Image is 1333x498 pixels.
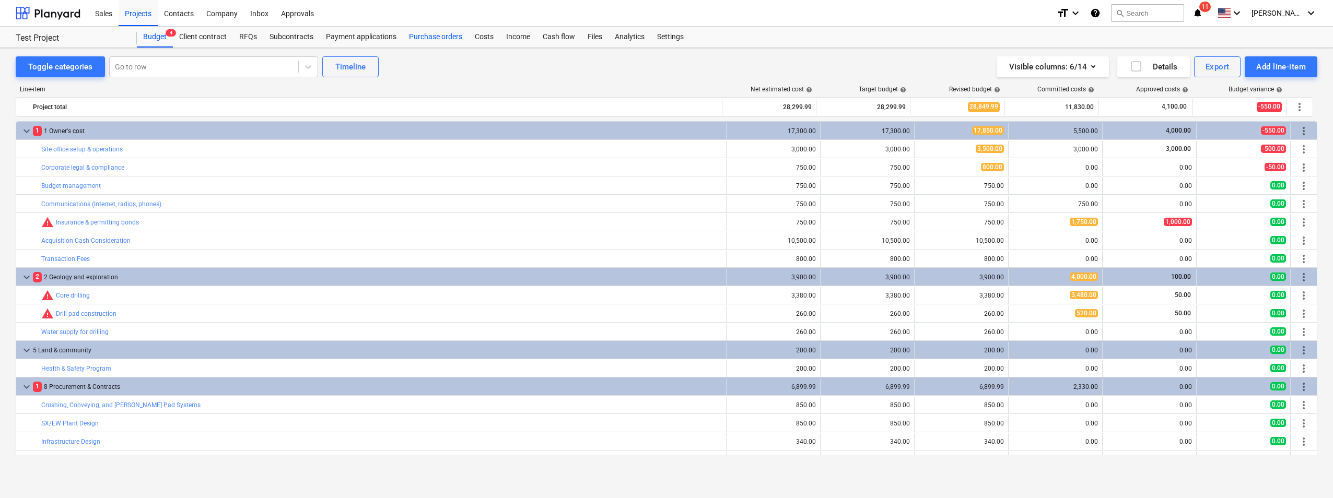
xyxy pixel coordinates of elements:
[919,401,1004,409] div: 850.00
[1297,344,1310,357] span: More actions
[919,310,1004,317] div: 260.00
[825,274,910,281] div: 3,900.00
[1281,448,1333,498] iframe: Chat Widget
[825,383,910,390] div: 6,899.99
[1270,437,1286,445] span: 0.00
[20,271,33,283] span: keyboard_arrow_down
[1297,271,1310,283] span: More actions
[825,438,910,445] div: 340.00
[731,127,816,135] div: 17,300.00
[1270,236,1286,244] span: 0.00
[1305,7,1317,19] i: keyboard_arrow_down
[825,164,910,171] div: 750.00
[56,310,116,317] a: Drill pad construction
[972,126,1004,135] span: 17,850.00
[1107,347,1192,354] div: 0.00
[41,307,54,320] span: Committed costs exceed revised budget
[731,438,816,445] div: 340.00
[16,56,105,77] button: Toggle categories
[41,289,54,302] span: Committed costs exceed revised budget
[1069,7,1082,19] i: keyboard_arrow_down
[1270,254,1286,263] span: 0.00
[16,86,723,93] div: Line-item
[1116,9,1124,17] span: search
[1297,381,1310,393] span: More actions
[1270,364,1286,372] span: 0.00
[731,237,816,244] div: 10,500.00
[1261,145,1286,153] span: -500.00
[1013,328,1098,336] div: 0.00
[1174,310,1192,317] span: 50.00
[166,29,176,37] span: 4
[1107,328,1192,336] div: 0.00
[263,27,320,48] div: Subcontracts
[825,200,910,208] div: 750.00
[1194,56,1241,77] button: Export
[825,347,910,354] div: 200.00
[41,182,101,189] a: Budget management
[949,86,1000,93] div: Revised budget
[731,420,816,427] div: 850.00
[1107,164,1192,171] div: 0.00
[1013,255,1098,263] div: 0.00
[1136,86,1188,93] div: Approved costs
[1270,272,1286,281] span: 0.00
[403,27,469,48] a: Purchase orders
[751,86,812,93] div: Net estimated cost
[20,125,33,137] span: keyboard_arrow_down
[919,328,1004,336] div: 260.00
[731,146,816,153] div: 3,000.00
[1270,327,1286,336] span: 0.00
[1297,326,1310,338] span: More actions
[137,27,173,48] div: Budget
[1086,87,1094,93] span: help
[1107,365,1192,372] div: 0.00
[1107,383,1192,390] div: 0.00
[992,87,1000,93] span: help
[919,182,1004,189] div: 750.00
[731,347,816,354] div: 200.00
[41,420,99,427] a: SX/EW Plant Design
[41,216,54,229] span: Committed costs exceed revised budget
[335,60,366,74] div: Timeline
[1090,7,1101,19] i: Knowledge base
[1070,272,1098,281] span: 4,000.00
[536,27,581,48] a: Cash flow
[320,27,403,48] a: Payment applications
[41,164,124,171] a: Corporate legal & compliance
[28,60,92,74] div: Toggle categories
[33,99,718,115] div: Project total
[500,27,536,48] div: Income
[1265,163,1286,171] span: -50.00
[1107,420,1192,427] div: 0.00
[1164,218,1192,226] span: 1,000.00
[1270,346,1286,354] span: 0.00
[41,237,131,244] a: Acquisition Cash Consideration
[1165,145,1192,152] span: 3,000.00
[919,200,1004,208] div: 750.00
[919,219,1004,226] div: 750.00
[1107,182,1192,189] div: 0.00
[1070,291,1098,299] span: 3,480.00
[1075,309,1098,317] span: 520.00
[825,146,910,153] div: 3,000.00
[1297,180,1310,192] span: More actions
[322,56,379,77] button: Timeline
[581,27,609,48] div: Files
[33,342,722,359] div: 5 Land & community
[41,365,111,372] a: Health & Safety Program
[1107,237,1192,244] div: 0.00
[919,383,1004,390] div: 6,899.99
[1270,291,1286,299] span: 0.00
[731,255,816,263] div: 800.00
[731,274,816,281] div: 3,900.00
[731,310,816,317] div: 260.00
[1297,198,1310,210] span: More actions
[1037,86,1094,93] div: Committed costs
[919,420,1004,427] div: 850.00
[1297,435,1310,448] span: More actions
[1009,60,1096,74] div: Visible columns : 6/14
[1013,237,1098,244] div: 0.00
